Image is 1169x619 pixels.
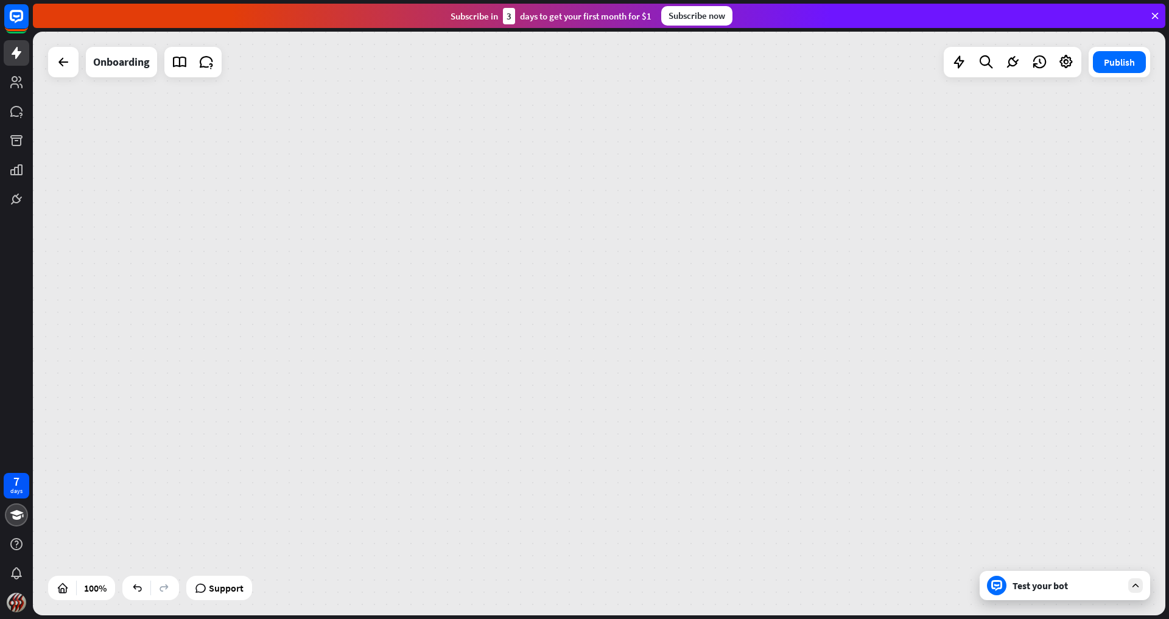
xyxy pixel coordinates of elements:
a: 7 days [4,473,29,498]
div: Subscribe in days to get your first month for $1 [451,8,651,24]
div: days [10,487,23,495]
div: 7 [13,476,19,487]
div: Subscribe now [661,6,732,26]
div: 3 [503,8,515,24]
